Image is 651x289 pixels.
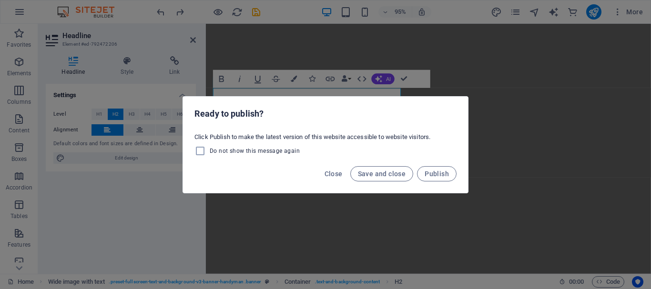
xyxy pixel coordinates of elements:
[210,147,300,155] span: Do not show this message again
[321,166,346,181] button: Close
[350,166,414,181] button: Save and close
[183,129,468,160] div: Click Publish to make the latest version of this website accessible to website visitors.
[417,166,457,181] button: Publish
[425,170,449,178] span: Publish
[194,108,457,120] h2: Ready to publish?
[325,170,343,178] span: Close
[358,170,406,178] span: Save and close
